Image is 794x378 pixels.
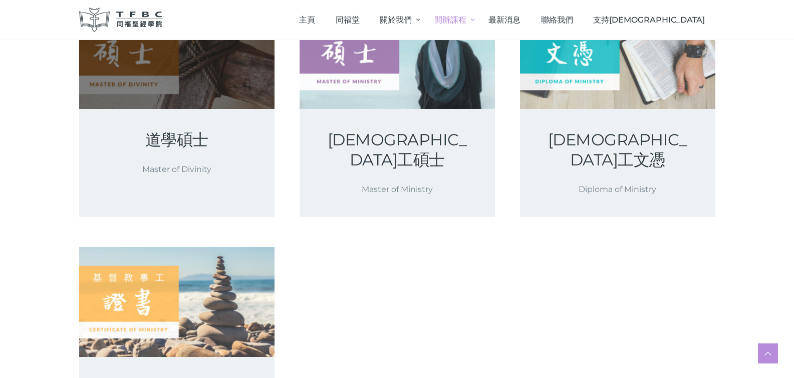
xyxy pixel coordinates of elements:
a: 最新消息 [478,5,531,35]
a: Scroll to top [758,343,778,363]
a: [DEMOGRAPHIC_DATA]工文憑 [544,130,691,170]
a: 同福堂 [325,5,370,35]
span: 主頁 [299,15,315,25]
p: Master of Ministry [324,182,471,196]
span: 開辦課程 [434,15,466,25]
a: 主頁 [289,5,326,35]
p: Master of Divinity [103,162,250,176]
img: 同福聖經學院 TFBC [79,8,163,32]
a: 道學碩士 [103,130,250,150]
span: 聯絡我們 [541,15,573,25]
span: 最新消息 [488,15,520,25]
span: 同福堂 [336,15,360,25]
a: 開辦課程 [424,5,478,35]
a: [DEMOGRAPHIC_DATA]工碩士 [324,130,471,170]
p: Diploma of Ministry [544,182,691,196]
span: 支持[DEMOGRAPHIC_DATA] [593,15,705,25]
a: 關於我們 [370,5,424,35]
a: 聯絡我們 [531,5,583,35]
a: 支持[DEMOGRAPHIC_DATA] [583,5,715,35]
span: 關於我們 [380,15,412,25]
